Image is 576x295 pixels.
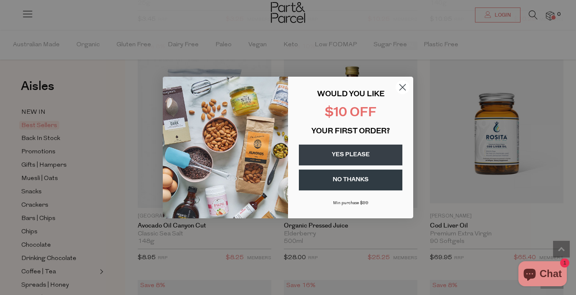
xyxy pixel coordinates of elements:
span: WOULD YOU LIKE [317,91,384,98]
span: Min purchase $99 [333,201,369,205]
button: YES PLEASE [299,145,402,165]
button: Close dialog [395,80,410,95]
span: $10 OFF [325,107,376,120]
img: 43fba0fb-7538-40bc-babb-ffb1a4d097bc.jpeg [163,77,288,218]
span: YOUR FIRST ORDER? [311,128,390,135]
inbox-online-store-chat: Shopify online store chat [516,261,569,288]
button: NO THANKS [299,170,402,190]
